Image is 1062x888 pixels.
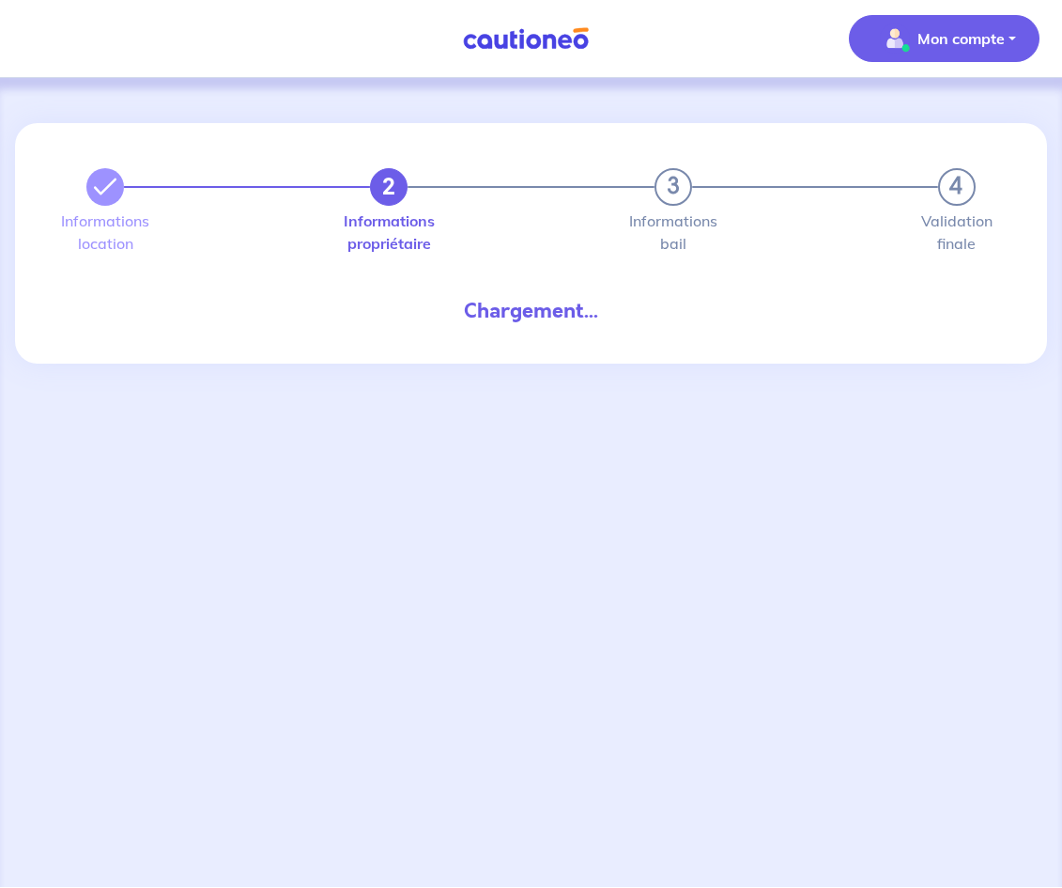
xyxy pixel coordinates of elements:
[86,213,124,251] label: Informations location
[880,23,910,54] img: illu_account_valid_menu.svg
[370,213,408,251] label: Informations propriétaire
[370,168,408,206] button: 2
[71,296,991,326] div: Chargement...
[849,15,1039,62] button: illu_account_valid_menu.svgMon compte
[654,213,692,251] label: Informations bail
[455,27,596,51] img: Cautioneo
[938,213,976,251] label: Validation finale
[917,27,1005,50] p: Mon compte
